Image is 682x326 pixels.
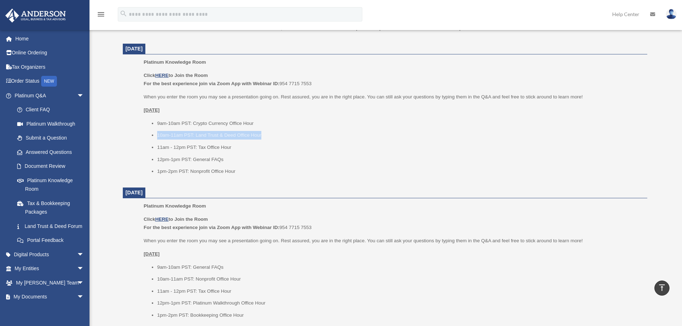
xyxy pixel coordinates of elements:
i: menu [97,10,105,19]
span: Platinum Knowledge Room [144,59,206,65]
a: Land Trust & Deed Forum [10,219,95,233]
i: search [120,10,127,18]
a: Digital Productsarrow_drop_down [5,247,95,262]
li: 11am - 12pm PST: Tax Office Hour [157,287,642,296]
a: My Documentsarrow_drop_down [5,290,95,304]
li: 12pm-1pm PST: General FAQs [157,155,642,164]
a: Platinum Q&Aarrow_drop_down [5,88,95,103]
a: Tax & Bookkeeping Packages [10,196,95,219]
a: Submit a Question [10,131,95,145]
a: Document Review [10,159,95,174]
a: Tax Organizers [5,60,95,74]
a: Client FAQ [10,103,95,117]
a: Online Ordering [5,46,95,60]
p: 954 7715 7553 [144,71,642,88]
img: Anderson Advisors Platinum Portal [3,9,68,23]
b: For the best experience join via Zoom App with Webinar ID: [144,225,279,230]
a: Answered Questions [10,145,95,159]
span: arrow_drop_down [77,247,91,262]
b: Click to Join the Room [144,73,208,78]
span: arrow_drop_down [77,262,91,276]
b: Click to Join the Room [144,216,208,222]
li: 11am - 12pm PST: Tax Office Hour [157,143,642,152]
p: When you enter the room you may see a presentation going on. Rest assured, you are in the right p... [144,93,642,101]
u: [DATE] [144,251,160,257]
a: Order StatusNEW [5,74,95,89]
b: For the best experience join via Zoom App with Webinar ID: [144,81,279,86]
li: 12pm-1pm PST: Platinum Walkthrough Office Hour [157,299,642,307]
li: 9am-10am PST: General FAQs [157,263,642,272]
div: NEW [41,76,57,87]
li: 1pm-2pm PST: Bookkeeping Office Hour [157,311,642,320]
li: 1pm-2pm PST: Nonprofit Office Hour [157,167,642,176]
a: Home [5,31,95,46]
p: When you enter the room you may see a presentation going on. Rest assured, you are in the right p... [144,237,642,245]
li: 9am-10am PST: Crypto Currency Office Hour [157,119,642,128]
span: arrow_drop_down [77,276,91,290]
a: HERE [155,216,168,222]
img: User Pic [666,9,677,19]
a: Platinum Knowledge Room [10,173,91,196]
span: arrow_drop_down [77,290,91,305]
i: vertical_align_top [658,283,666,292]
p: 954 7715 7553 [144,215,642,232]
span: [DATE] [126,190,143,195]
li: 10am-11am PST: Nonprofit Office Hour [157,275,642,283]
a: vertical_align_top [654,281,669,296]
a: My Entitiesarrow_drop_down [5,262,95,276]
a: menu [97,13,105,19]
span: Platinum Knowledge Room [144,203,206,209]
a: My [PERSON_NAME] Teamarrow_drop_down [5,276,95,290]
a: Platinum Walkthrough [10,117,95,131]
u: [DATE] [144,107,160,113]
li: 10am-11am PST: Land Trust & Deed Office Hour [157,131,642,140]
span: arrow_drop_down [77,88,91,103]
a: Portal Feedback [10,233,95,248]
a: HERE [155,73,168,78]
span: [DATE] [126,46,143,52]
